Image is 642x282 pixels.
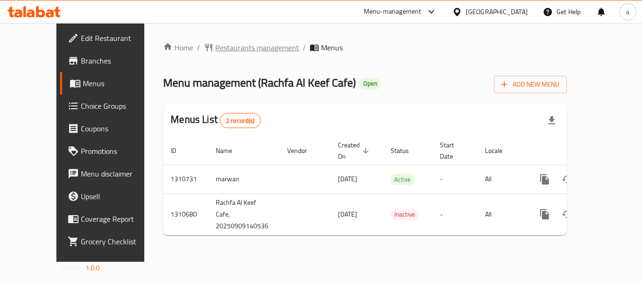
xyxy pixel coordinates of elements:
span: Status [391,145,421,156]
span: ID [171,145,188,156]
span: 1.0.0 [86,262,100,274]
div: [GEOGRAPHIC_DATA] [466,7,528,17]
span: Restaurants management [215,42,299,53]
span: Open [360,80,381,88]
button: Change Status [556,168,579,191]
button: Change Status [556,203,579,226]
h2: Menus List [171,113,260,128]
th: Actions [526,137,631,165]
a: Menus [60,72,164,95]
span: Coverage Report [81,213,156,225]
a: Restaurants management [204,42,299,53]
span: [DATE] [338,208,357,220]
a: Branches [60,49,164,72]
span: Branches [81,55,156,66]
button: more [533,168,556,191]
a: Promotions [60,140,164,162]
span: Created On [338,139,372,162]
div: Menu-management [364,6,422,17]
span: Menus [83,78,156,89]
a: Upsell [60,185,164,208]
span: Promotions [81,145,156,157]
div: Export file [540,109,563,132]
button: Add New Menu [494,76,567,93]
span: Inactive [391,209,419,220]
span: Menu management ( Rachfa Al Keef Cafe ) [163,72,356,93]
span: Active [391,174,415,185]
td: All [478,193,526,235]
li: / [197,42,200,53]
span: [DATE] [338,173,357,185]
span: Locale [485,145,515,156]
td: 1310731 [163,165,208,193]
a: Choice Groups [60,95,164,117]
nav: breadcrumb [163,42,567,53]
a: Coverage Report [60,208,164,230]
a: Grocery Checklist [60,230,164,253]
span: Coupons [81,123,156,134]
span: a [626,7,629,17]
span: Grocery Checklist [81,236,156,247]
span: Upsell [81,191,156,202]
td: - [432,193,478,235]
button: more [533,203,556,226]
div: Open [360,78,381,89]
table: enhanced table [163,137,631,235]
span: Choice Groups [81,100,156,112]
span: Add New Menu [501,79,559,90]
a: Menu disclaimer [60,162,164,185]
td: Rachfa Al Keef Cafe, 20250909140536 [208,193,280,235]
div: Total records count [220,113,261,128]
a: Edit Restaurant [60,27,164,49]
td: All [478,165,526,193]
span: Start Date [440,139,466,162]
a: Home [163,42,193,53]
span: Name [216,145,244,156]
span: 2 record(s) [220,116,260,125]
span: Edit Restaurant [81,32,156,44]
li: / [303,42,306,53]
td: 1310680 [163,193,208,235]
span: Vendor [287,145,319,156]
div: Active [391,174,415,185]
td: marwan [208,165,280,193]
span: Menu disclaimer [81,168,156,179]
td: - [432,165,478,193]
span: Version: [61,262,84,274]
a: Coupons [60,117,164,140]
span: Menus [321,42,343,53]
